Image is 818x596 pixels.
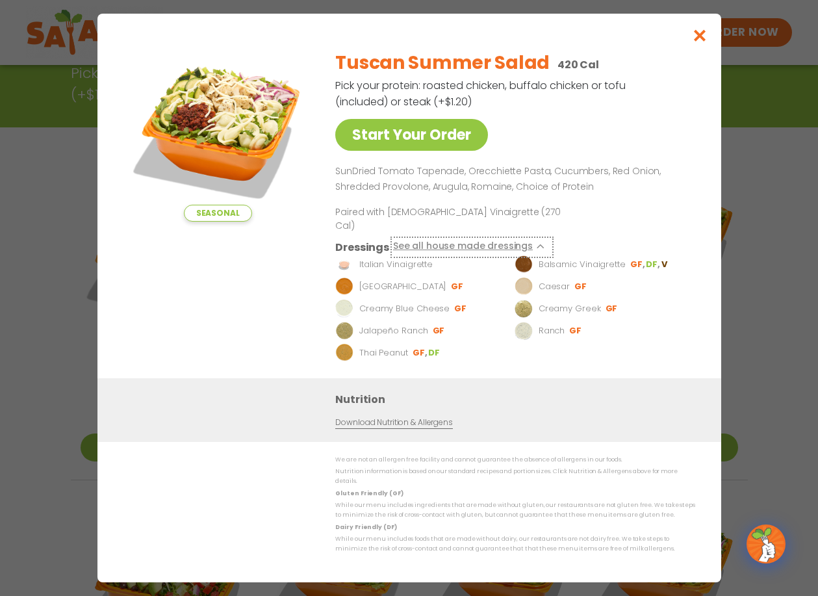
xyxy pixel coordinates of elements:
img: wpChatIcon [748,526,784,562]
li: GF [630,259,645,270]
img: Dressing preview image for Caesar [515,278,533,296]
p: Italian Vinaigrette [359,258,432,271]
img: Dressing preview image for BBQ Ranch [335,278,353,296]
li: GF [454,303,468,315]
p: While our menu includes foods that are made without dairy, our restaurants are not dairy free. We... [335,534,695,554]
p: Creamy Greek [538,302,600,315]
p: Jalapeño Ranch [359,324,428,337]
p: Creamy Blue Cheese [359,302,449,315]
li: GF [574,281,588,292]
p: Paired with [DEMOGRAPHIC_DATA] Vinaigrette (270 Cal) [335,205,576,233]
p: [GEOGRAPHIC_DATA] [359,280,446,293]
p: Caesar [538,280,569,293]
img: Dressing preview image for Creamy Greek [515,300,533,318]
img: Dressing preview image for Creamy Blue Cheese [335,300,353,318]
img: Dressing preview image for Jalapeño Ranch [335,322,353,340]
p: Ranch [538,324,565,337]
li: DF [428,347,441,359]
h3: Dressings [335,239,389,255]
button: Close modal [678,14,721,57]
p: Nutrition information is based on our standard recipes and portion sizes. Click Nutrition & Aller... [335,467,695,487]
li: GF [412,347,428,359]
p: We are not an allergen free facility and cannot guarantee the absence of allergens in our foods. [335,455,695,465]
p: Thai Peanut [359,346,407,359]
li: DF [646,259,661,270]
img: Dressing preview image for Italian Vinaigrette [335,255,353,274]
h3: Nutrition [335,391,702,408]
a: Download Nutrition & Allergens [335,417,452,429]
li: GF [569,325,583,337]
h2: Tuscan Summer Salad [335,49,550,77]
strong: Gluten Friendly (GF) [335,489,403,497]
strong: Dairy Friendly (DF) [335,523,396,531]
button: See all house made dressings [392,239,550,255]
li: GF [451,281,465,292]
li: GF [605,303,619,315]
p: Pick your protein: roasted chicken, buffalo chicken or tofu (included) or steak (+$1.20) [335,77,628,110]
p: 420 Cal [557,57,599,73]
img: Dressing preview image for Thai Peanut [335,344,353,362]
p: SunDried Tomato Tapenade, Orecchiette Pasta, Cucumbers, Red Onion, Shredded Provolone, Arugula, R... [335,164,690,195]
li: GF [432,325,446,337]
img: Dressing preview image for Balsamic Vinaigrette [515,255,533,274]
img: Dressing preview image for Ranch [515,322,533,340]
a: Start Your Order [335,119,488,151]
p: While our menu includes ingredients that are made without gluten, our restaurants are not gluten ... [335,500,695,521]
p: Balsamic Vinaigrette [538,258,625,271]
img: Featured product photo for Tuscan Summer Salad [127,40,309,222]
span: Seasonal [183,205,251,222]
li: V [661,259,668,270]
